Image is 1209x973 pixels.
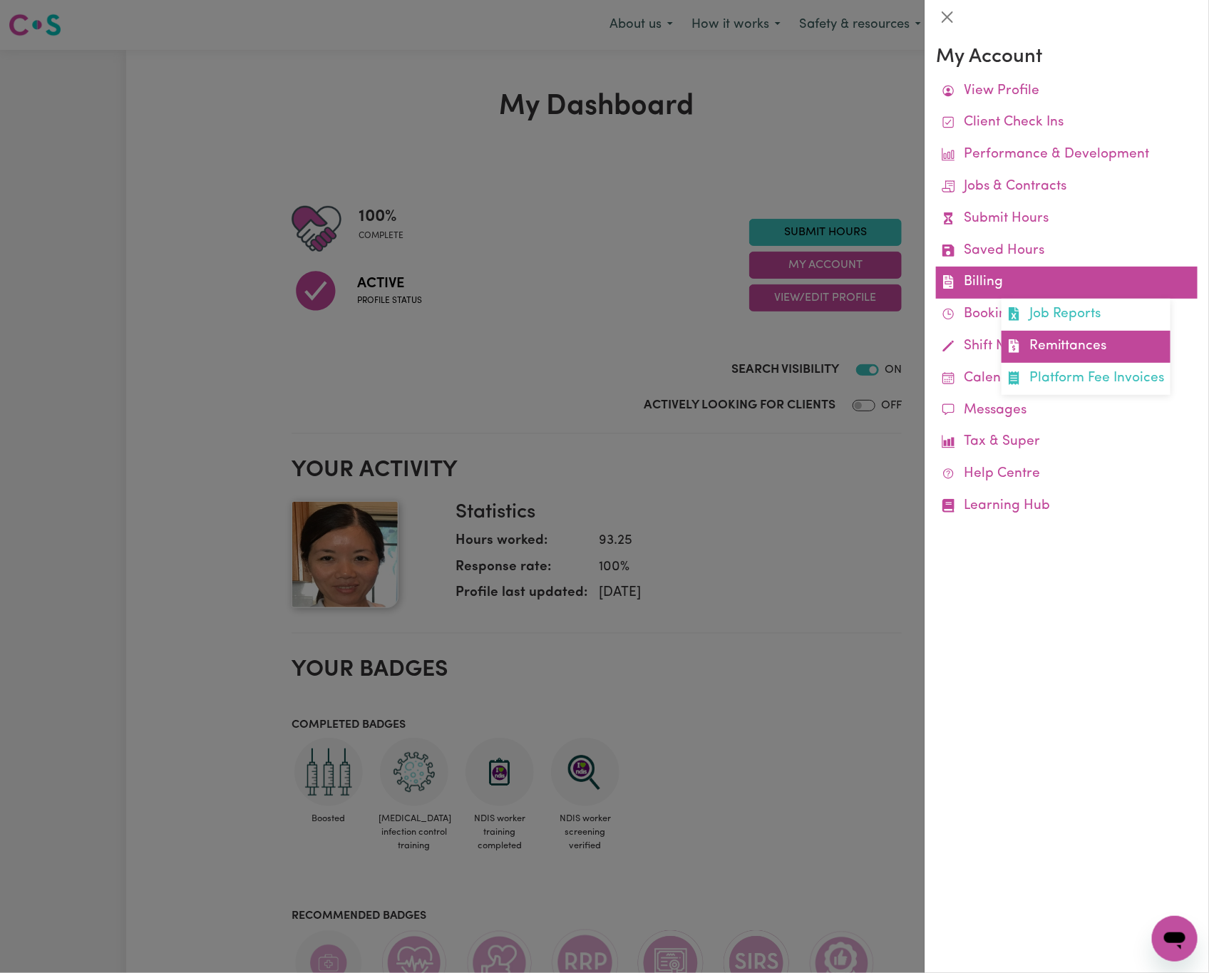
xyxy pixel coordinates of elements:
[936,139,1198,171] a: Performance & Development
[1002,363,1171,395] a: Platform Fee Invoices
[1002,299,1171,331] a: Job Reports
[936,76,1198,108] a: View Profile
[936,235,1198,267] a: Saved Hours
[936,6,959,29] button: Close
[936,171,1198,203] a: Jobs & Contracts
[936,426,1198,458] a: Tax & Super
[936,490,1198,522] a: Learning Hub
[936,458,1198,490] a: Help Centre
[936,395,1198,427] a: Messages
[936,107,1198,139] a: Client Check Ins
[936,299,1198,331] a: Bookings
[936,203,1198,235] a: Submit Hours
[1152,916,1198,962] iframe: Button to launch messaging window
[936,46,1198,70] h3: My Account
[936,267,1198,299] a: BillingJob ReportsRemittancesPlatform Fee Invoices
[936,363,1198,395] a: Calendar
[936,331,1198,363] a: Shift Notes
[1002,331,1171,363] a: Remittances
